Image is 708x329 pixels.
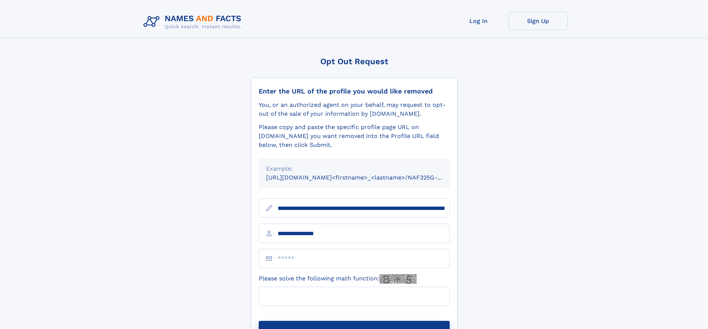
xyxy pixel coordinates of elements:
div: Opt Out Request [251,57,458,66]
div: Please copy and paste the specific profile page URL on [DOMAIN_NAME] you want removed into the Pr... [259,123,450,149]
a: Sign Up [508,12,568,30]
div: Enter the URL of the profile you would like removed [259,87,450,95]
div: Example: [266,164,442,173]
img: Logo Names and Facts [140,12,248,32]
small: [URL][DOMAIN_NAME]<firstname>_<lastname>/NAF325G-xxxxxxxx [266,174,464,181]
div: You, or an authorized agent on your behalf, may request to opt-out of the sale of your informatio... [259,101,450,118]
a: Log In [449,12,508,30]
label: Please solve the following math function: [259,274,417,284]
